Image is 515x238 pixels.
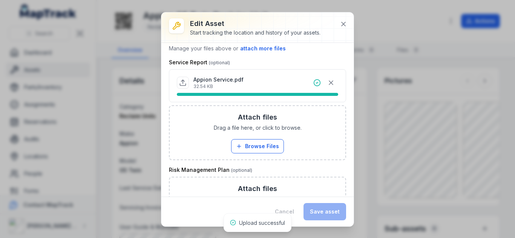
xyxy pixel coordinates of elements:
[214,124,302,132] span: Drag a file here, or click to browse.
[190,18,320,29] h3: Edit asset
[240,44,286,53] button: attach more files
[214,196,302,203] span: Drag a file here, or click to browse.
[238,112,277,123] h3: Attach files
[239,220,285,226] span: Upload successful
[193,83,244,89] p: 32.54 KB
[169,59,230,66] label: Service Report
[238,183,277,194] h3: Attach files
[231,139,284,153] button: Browse Files
[169,166,252,174] label: Risk Management Plan
[193,76,244,83] p: Appion Service.pdf
[169,44,346,53] p: Manage your files above or
[190,29,320,36] div: Start tracking the location and history of your assets.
